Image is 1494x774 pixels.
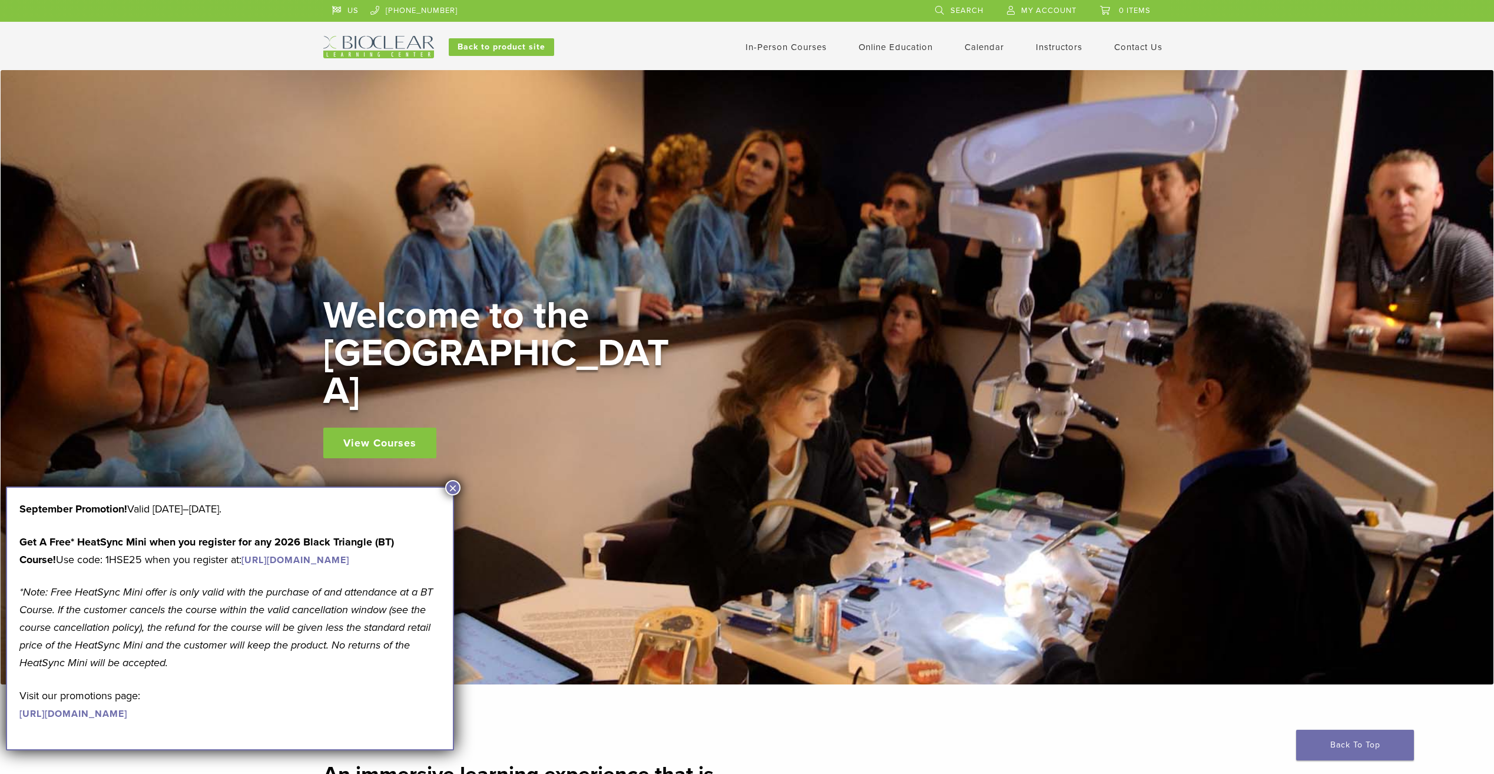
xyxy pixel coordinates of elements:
[445,480,461,495] button: Close
[950,6,983,15] span: Search
[19,586,433,669] em: *Note: Free HeatSync Mini offer is only valid with the purchase of and attendance at a BT Course....
[19,500,440,518] p: Valid [DATE]–[DATE].
[323,297,677,410] h2: Welcome to the [GEOGRAPHIC_DATA]
[746,42,827,52] a: In-Person Courses
[323,36,434,58] img: Bioclear
[1119,6,1151,15] span: 0 items
[449,38,554,56] a: Back to product site
[19,708,127,720] a: [URL][DOMAIN_NAME]
[19,533,440,568] p: Use code: 1HSE25 when you register at:
[19,535,394,566] strong: Get A Free* HeatSync Mini when you register for any 2026 Black Triangle (BT) Course!
[1021,6,1076,15] span: My Account
[241,554,349,566] a: [URL][DOMAIN_NAME]
[19,687,440,722] p: Visit our promotions page:
[19,502,127,515] b: September Promotion!
[1036,42,1082,52] a: Instructors
[1114,42,1162,52] a: Contact Us
[859,42,933,52] a: Online Education
[965,42,1004,52] a: Calendar
[1296,730,1414,760] a: Back To Top
[323,428,436,458] a: View Courses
